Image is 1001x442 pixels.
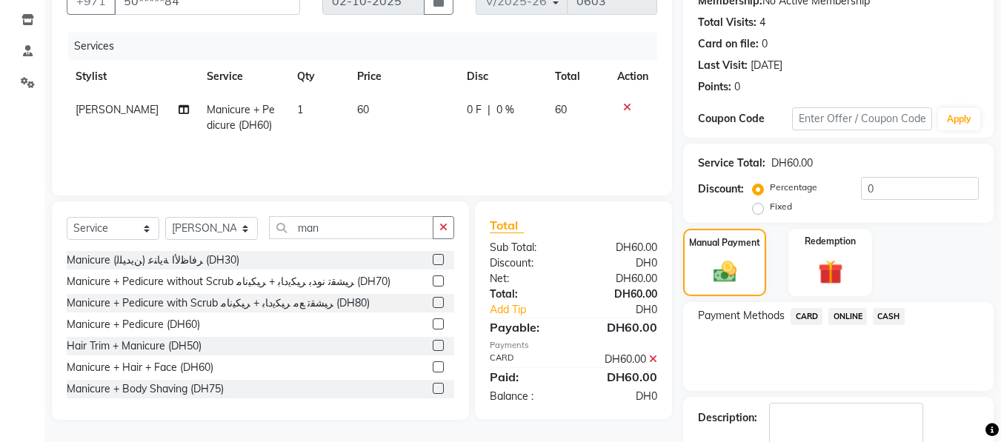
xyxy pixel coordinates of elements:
[698,155,765,171] div: Service Total:
[698,308,785,324] span: Payment Methods
[828,308,867,325] span: ONLINE
[573,368,668,386] div: DH60.00
[751,58,782,73] div: [DATE]
[811,257,851,287] img: _gift.svg
[573,271,668,287] div: DH60.00
[698,15,756,30] div: Total Visits:
[573,240,668,255] div: DH60.00
[770,200,792,213] label: Fixed
[805,235,856,248] label: Redemption
[67,338,202,354] div: Hair Trim + Manicure (DH50)
[762,36,768,52] div: 0
[792,107,932,130] input: Enter Offer / Coupon Code
[546,60,609,93] th: Total
[608,60,657,93] th: Action
[357,103,369,116] span: 60
[706,258,744,285] img: _cash.svg
[467,102,482,118] span: 0 F
[573,389,668,404] div: DH0
[479,271,573,287] div: Net:
[67,60,198,93] th: Stylist
[771,155,813,171] div: DH60.00
[479,352,573,367] div: CARD
[67,252,239,268] div: Manicure (ﻦﻳﺪﻴﻠﻟ) ﺮﻓﺎﻇﻷا ﺔﻳﺎﻨﻋ (DH30)
[479,389,573,404] div: Balance :
[67,360,213,375] div: Manicure + Hair + Face (DH60)
[348,60,458,93] th: Price
[698,36,759,52] div: Card on file:
[67,295,370,311] div: Manicure + Pedicure with Scrub ﺮﻴﺸﻘﺗ ﻊﻣ ﺮﻴﻜﻳدﺎﺑ + ﺮﻴﻜﻴﻧﺎﻣ (DH80)
[488,102,490,118] span: |
[698,79,731,95] div: Points:
[573,352,668,367] div: DH60.00
[198,60,288,93] th: Service
[288,60,348,93] th: Qty
[689,236,760,250] label: Manual Payment
[269,216,433,239] input: Search or Scan
[873,308,905,325] span: CASH
[938,108,980,130] button: Apply
[698,111,791,127] div: Coupon Code
[297,103,303,116] span: 1
[573,318,668,336] div: DH60.00
[207,103,275,132] span: Manicure + Pedicure (DH60)
[490,339,657,352] div: Payments
[759,15,765,30] div: 4
[479,240,573,255] div: Sub Total:
[698,410,757,426] div: Description:
[458,60,546,93] th: Disc
[573,287,668,302] div: DH60.00
[479,255,573,271] div: Discount:
[68,33,668,60] div: Services
[67,274,390,289] div: Manicure + Pedicure without Scrub ﺮﻴﺸﻘﺗ نوﺪﺑ ﺮﻴﻜﻳدﺎﺑ + ﺮﻴﻜﻴﻧﺎﻣ (DH70)
[76,103,159,116] span: [PERSON_NAME]
[698,58,748,73] div: Last Visit:
[791,308,822,325] span: CARD
[770,181,817,194] label: Percentage
[698,181,744,197] div: Discount:
[573,255,668,271] div: DH0
[479,287,573,302] div: Total:
[67,317,200,332] div: Manicure + Pedicure (DH60)
[67,381,224,397] div: Manicure + Body Shaving (DH75)
[555,103,567,116] span: 60
[734,79,740,95] div: 0
[479,368,573,386] div: Paid:
[496,102,514,118] span: 0 %
[490,218,524,233] span: Total
[479,302,589,318] a: Add Tip
[479,318,573,336] div: Payable:
[590,302,669,318] div: DH0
